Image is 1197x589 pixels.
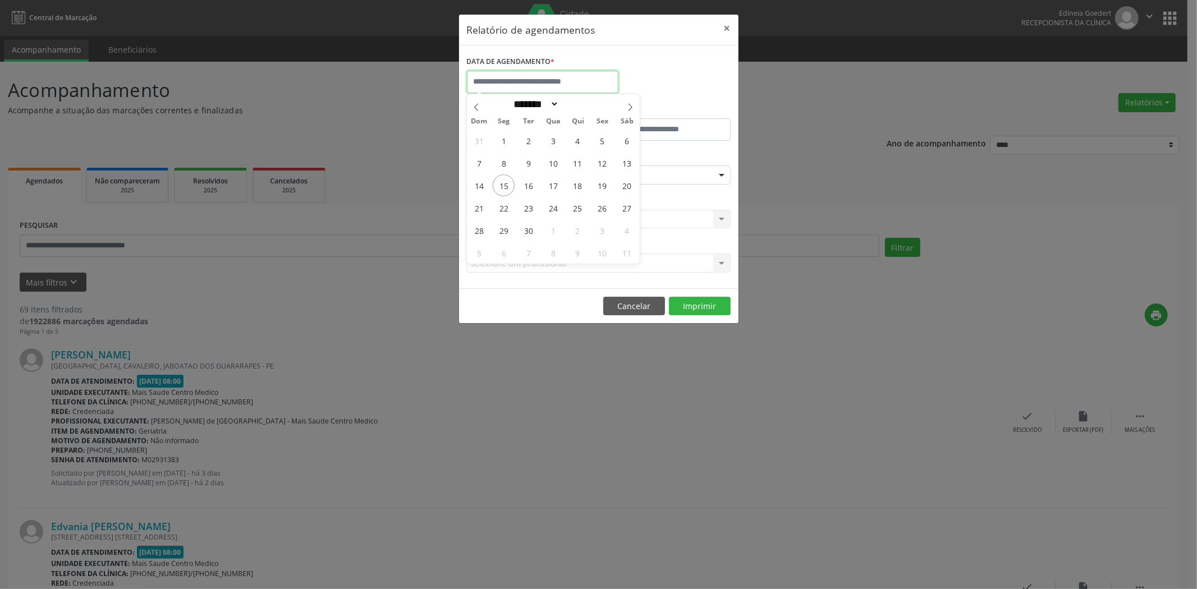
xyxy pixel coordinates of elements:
[493,152,515,174] span: Setembro 8, 2025
[492,118,516,125] span: Seg
[493,219,515,241] span: Setembro 29, 2025
[517,197,539,219] span: Setembro 23, 2025
[517,242,539,264] span: Outubro 7, 2025
[566,118,590,125] span: Qui
[517,219,539,241] span: Setembro 30, 2025
[542,174,564,196] span: Setembro 17, 2025
[567,242,589,264] span: Outubro 9, 2025
[616,242,638,264] span: Outubro 11, 2025
[468,242,490,264] span: Outubro 5, 2025
[590,118,615,125] span: Sex
[467,22,595,37] h5: Relatório de agendamentos
[603,297,665,316] button: Cancelar
[591,130,613,151] span: Setembro 5, 2025
[467,118,492,125] span: Dom
[542,130,564,151] span: Setembro 3, 2025
[493,174,515,196] span: Setembro 15, 2025
[591,174,613,196] span: Setembro 19, 2025
[591,242,613,264] span: Outubro 10, 2025
[669,297,731,316] button: Imprimir
[542,242,564,264] span: Outubro 8, 2025
[493,197,515,219] span: Setembro 22, 2025
[542,219,564,241] span: Outubro 1, 2025
[602,101,731,118] label: ATÉ
[516,118,541,125] span: Ter
[591,197,613,219] span: Setembro 26, 2025
[510,98,559,110] select: Month
[567,219,589,241] span: Outubro 2, 2025
[616,174,638,196] span: Setembro 20, 2025
[542,152,564,174] span: Setembro 10, 2025
[468,174,490,196] span: Setembro 14, 2025
[468,130,490,151] span: Agosto 31, 2025
[517,130,539,151] span: Setembro 2, 2025
[567,174,589,196] span: Setembro 18, 2025
[493,242,515,264] span: Outubro 6, 2025
[468,219,490,241] span: Setembro 28, 2025
[542,197,564,219] span: Setembro 24, 2025
[615,118,640,125] span: Sáb
[567,130,589,151] span: Setembro 4, 2025
[616,219,638,241] span: Outubro 4, 2025
[493,130,515,151] span: Setembro 1, 2025
[567,152,589,174] span: Setembro 11, 2025
[468,197,490,219] span: Setembro 21, 2025
[517,174,539,196] span: Setembro 16, 2025
[616,197,638,219] span: Setembro 27, 2025
[591,152,613,174] span: Setembro 12, 2025
[716,15,739,42] button: Close
[591,219,613,241] span: Outubro 3, 2025
[567,197,589,219] span: Setembro 25, 2025
[468,152,490,174] span: Setembro 7, 2025
[467,53,555,71] label: DATA DE AGENDAMENTO
[559,98,596,110] input: Year
[616,130,638,151] span: Setembro 6, 2025
[541,118,566,125] span: Qua
[616,152,638,174] span: Setembro 13, 2025
[517,152,539,174] span: Setembro 9, 2025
